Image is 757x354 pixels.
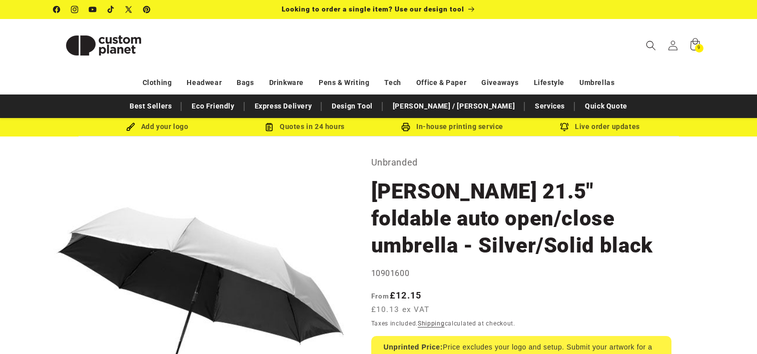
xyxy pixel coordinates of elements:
[371,290,422,300] strong: £12.15
[481,74,518,91] a: Giveaways
[237,74,254,91] a: Bags
[371,292,390,300] span: From
[697,44,700,52] span: 9
[187,74,222,91] a: Headwear
[265,122,274,131] img: Order Updates Icon
[269,74,304,91] a: Drinkware
[371,178,671,259] h1: [PERSON_NAME] 21.5" foldable auto open/close umbrella - Silver/Solid black
[401,122,410,131] img: In-house printing
[371,154,671,170] p: Unbranded
[384,343,443,351] strong: Unprinted Price:
[416,74,466,91] a: Office & Paper
[640,34,662,56] summary: Search
[327,97,378,115] a: Design Tool
[560,122,569,131] img: Order updates
[187,97,239,115] a: Eco Friendly
[54,23,154,68] img: Custom Planet
[371,304,430,315] span: £10.13 ex VAT
[526,120,674,133] div: Live order updates
[371,268,410,278] span: 10901600
[579,74,614,91] a: Umbrellas
[231,120,379,133] div: Quotes in 24 hours
[707,306,757,354] iframe: Chat Widget
[282,5,464,13] span: Looking to order a single item? Use our design tool
[379,120,526,133] div: In-house printing service
[384,74,401,91] a: Tech
[418,320,445,327] a: Shipping
[126,122,135,131] img: Brush Icon
[250,97,317,115] a: Express Delivery
[84,120,231,133] div: Add your logo
[530,97,570,115] a: Services
[319,74,369,91] a: Pens & Writing
[50,19,157,71] a: Custom Planet
[371,318,671,328] div: Taxes included. calculated at checkout.
[125,97,177,115] a: Best Sellers
[580,97,632,115] a: Quick Quote
[388,97,520,115] a: [PERSON_NAME] / [PERSON_NAME]
[143,74,172,91] a: Clothing
[534,74,564,91] a: Lifestyle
